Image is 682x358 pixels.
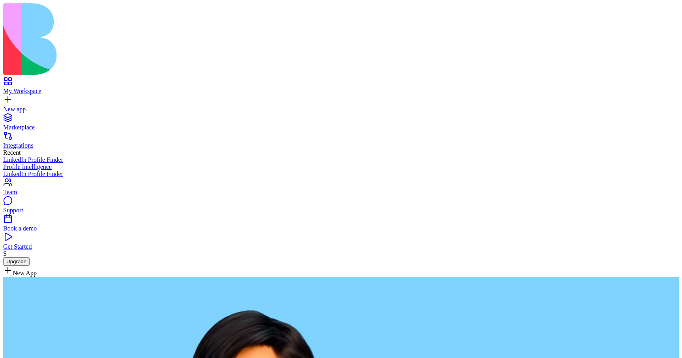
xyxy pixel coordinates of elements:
a: Marketplace [3,117,679,131]
div: Get Started [3,243,679,250]
div: Support [3,207,679,214]
a: Profile Intelligence [3,163,679,171]
a: Book a demo [3,218,679,232]
button: Upgrade [3,257,30,266]
div: Book a demo [3,225,679,232]
a: Support [3,200,679,214]
a: Upgrade [3,258,30,264]
div: New app [3,106,679,113]
a: New app [3,99,679,113]
div: Team [3,189,679,196]
a: Get Started [3,236,679,250]
a: Integrations [3,135,679,149]
a: Team [3,182,679,196]
div: Marketplace [3,124,679,131]
span: Recent [3,149,21,156]
div: Integrations [3,142,679,149]
a: LinkedIn Profile Finder [3,156,679,163]
a: My Workspace [3,81,679,95]
a: LinkedIn Profile Finder [3,171,679,178]
span: New App [13,270,37,276]
span: S [3,250,7,257]
img: logo [3,3,320,75]
div: My Workspace [3,88,679,95]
